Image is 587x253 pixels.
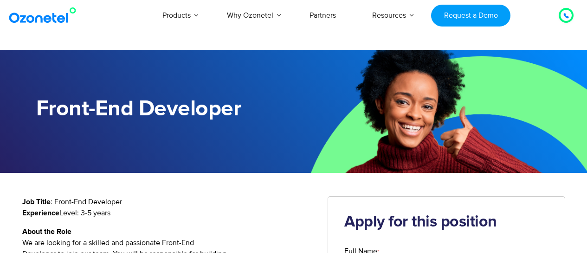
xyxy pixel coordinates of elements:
[431,5,510,27] a: Request a Demo
[22,196,314,219] p: : Front-End Developer Level: 3-5 years
[36,96,294,122] h1: Front-End Developer
[22,209,59,217] strong: Experience
[344,213,548,232] h2: Apply for this position
[22,228,71,235] strong: About the Role
[22,198,51,206] strong: Job Title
